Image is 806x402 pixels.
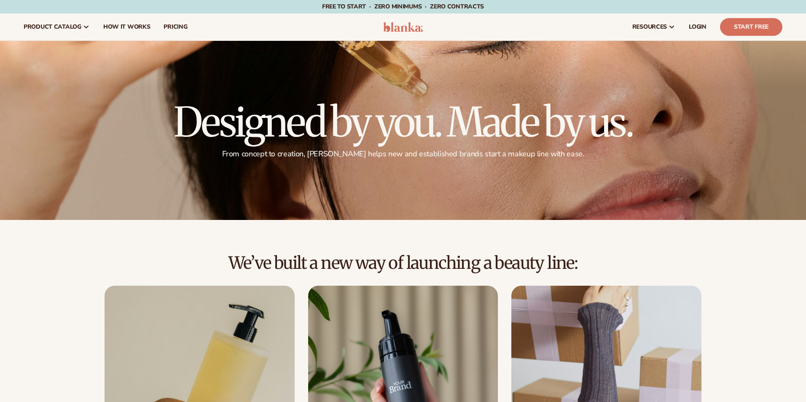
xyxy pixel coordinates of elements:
[682,13,713,40] a: LOGIN
[103,24,150,30] span: How It Works
[174,102,632,142] h1: Designed by you. Made by us.
[24,24,81,30] span: product catalog
[626,13,682,40] a: resources
[97,13,157,40] a: How It Works
[174,149,632,159] p: From concept to creation, [PERSON_NAME] helps new and established brands start a makeup line with...
[164,24,187,30] span: pricing
[383,22,423,32] img: logo
[632,24,667,30] span: resources
[689,24,707,30] span: LOGIN
[157,13,194,40] a: pricing
[17,13,97,40] a: product catalog
[720,18,782,36] a: Start Free
[24,254,782,272] h2: We’ve built a new way of launching a beauty line:
[322,3,484,11] span: Free to start · ZERO minimums · ZERO contracts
